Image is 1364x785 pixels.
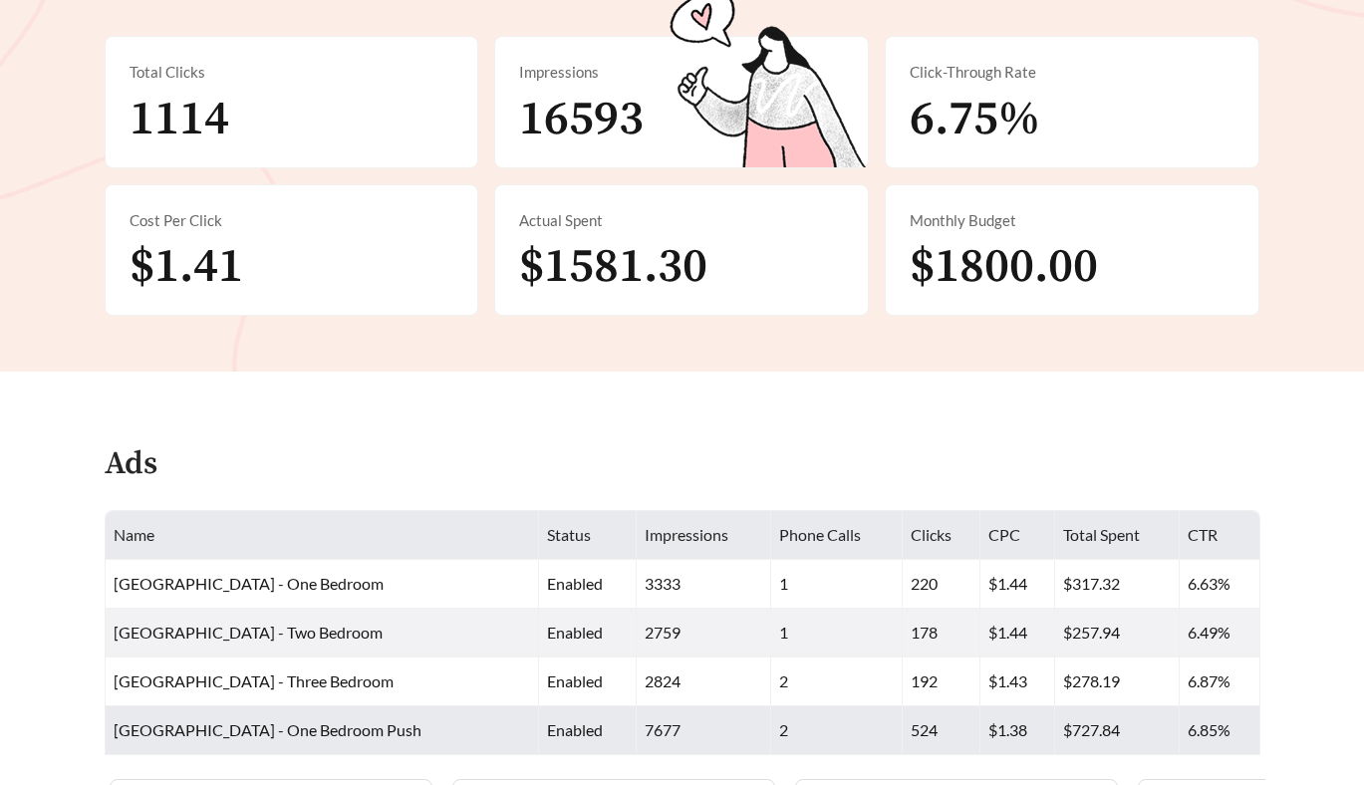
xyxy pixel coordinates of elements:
[903,706,980,755] td: 524
[114,623,383,642] span: [GEOGRAPHIC_DATA] - Two Bedroom
[547,574,603,593] span: enabled
[771,609,903,657] td: 1
[637,706,771,755] td: 7677
[547,671,603,690] span: enabled
[130,209,454,232] div: Cost Per Click
[1180,609,1259,657] td: 6.49%
[771,511,903,560] th: Phone Calls
[539,511,637,560] th: Status
[980,609,1055,657] td: $1.44
[903,511,980,560] th: Clicks
[1188,525,1218,544] span: CTR
[771,706,903,755] td: 2
[114,671,394,690] span: [GEOGRAPHIC_DATA] - Three Bedroom
[771,657,903,706] td: 2
[910,61,1234,84] div: Click-Through Rate
[114,720,421,739] span: [GEOGRAPHIC_DATA] - One Bedroom Push
[1180,657,1259,706] td: 6.87%
[637,657,771,706] td: 2824
[519,237,707,297] span: $1581.30
[980,560,1055,609] td: $1.44
[1055,609,1181,657] td: $257.94
[910,209,1234,232] div: Monthly Budget
[1180,706,1259,755] td: 6.85%
[637,609,771,657] td: 2759
[519,61,844,84] div: Impressions
[519,209,844,232] div: Actual Spent
[637,560,771,609] td: 3333
[910,237,1098,297] span: $1800.00
[988,525,1020,544] span: CPC
[903,609,980,657] td: 178
[1055,657,1181,706] td: $278.19
[1055,706,1181,755] td: $727.84
[519,90,644,149] span: 16593
[980,706,1055,755] td: $1.38
[903,657,980,706] td: 192
[910,90,1040,149] span: 6.75%
[1180,560,1259,609] td: 6.63%
[547,720,603,739] span: enabled
[637,511,771,560] th: Impressions
[130,90,229,149] span: 1114
[771,560,903,609] td: 1
[130,61,454,84] div: Total Clicks
[1055,560,1181,609] td: $317.32
[106,511,540,560] th: Name
[547,623,603,642] span: enabled
[114,574,384,593] span: [GEOGRAPHIC_DATA] - One Bedroom
[130,237,243,297] span: $1.41
[903,560,980,609] td: 220
[105,447,157,482] h4: Ads
[980,657,1055,706] td: $1.43
[1055,511,1181,560] th: Total Spent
